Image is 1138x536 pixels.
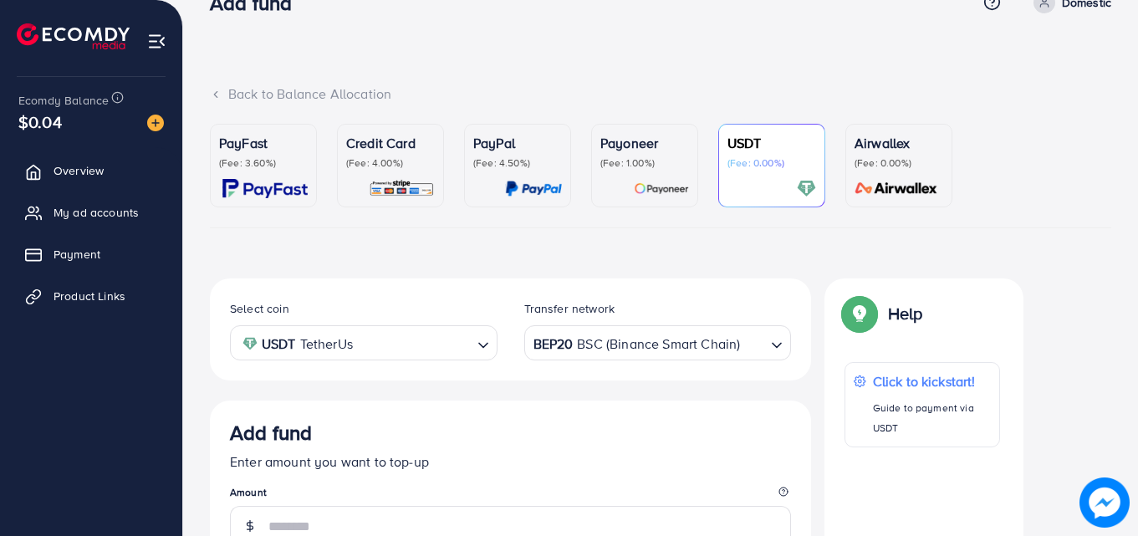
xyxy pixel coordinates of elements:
legend: Amount [230,485,791,506]
label: Select coin [230,300,289,317]
img: menu [147,32,166,51]
img: Popup guide [845,299,875,329]
p: (Fee: 1.00%) [600,156,689,170]
span: Product Links [54,288,125,304]
img: logo [17,23,130,49]
p: (Fee: 3.60%) [219,156,308,170]
a: Product Links [13,279,170,313]
p: Click to kickstart! [873,371,991,391]
label: Transfer network [524,300,615,317]
img: card [222,179,308,198]
span: TetherUs [300,332,353,356]
span: Payment [54,246,100,263]
strong: USDT [262,332,296,356]
p: (Fee: 4.50%) [473,156,562,170]
a: Payment [13,237,170,271]
input: Search for option [742,330,764,356]
p: Guide to payment via USDT [873,398,991,438]
img: card [369,179,435,198]
span: Ecomdy Balance [18,92,109,109]
p: Help [888,304,923,324]
img: card [797,179,816,198]
a: My ad accounts [13,196,170,229]
span: BSC (Binance Smart Chain) [577,332,740,356]
p: (Fee: 0.00%) [727,156,816,170]
p: Payoneer [600,133,689,153]
img: image [147,115,164,131]
div: Search for option [524,325,792,360]
p: Enter amount you want to top-up [230,452,791,472]
img: card [505,179,562,198]
h3: Add fund [230,421,312,445]
img: image [1079,477,1130,528]
p: (Fee: 4.00%) [346,156,435,170]
p: USDT [727,133,816,153]
img: card [850,179,943,198]
a: Overview [13,154,170,187]
div: Back to Balance Allocation [210,84,1111,104]
div: Search for option [230,325,498,360]
img: coin [242,336,258,351]
p: (Fee: 0.00%) [855,156,943,170]
p: PayPal [473,133,562,153]
p: Credit Card [346,133,435,153]
span: $0.04 [18,110,62,134]
input: Search for option [358,330,471,356]
p: Airwallex [855,133,943,153]
span: Overview [54,162,104,179]
img: card [634,179,689,198]
p: PayFast [219,133,308,153]
span: My ad accounts [54,204,139,221]
strong: BEP20 [533,332,574,356]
